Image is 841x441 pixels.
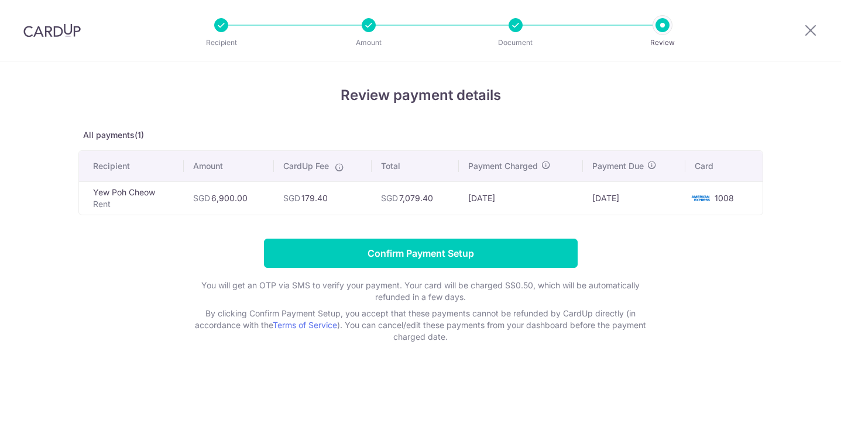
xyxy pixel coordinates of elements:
th: Card [685,151,763,181]
td: 179.40 [274,181,372,215]
p: By clicking Confirm Payment Setup, you accept that these payments cannot be refunded by CardUp di... [187,308,655,343]
span: SGD [193,193,210,203]
p: Review [619,37,706,49]
input: Confirm Payment Setup [264,239,578,268]
td: 7,079.40 [372,181,459,215]
th: Total [372,151,459,181]
td: [DATE] [583,181,685,215]
p: All payments(1) [78,129,763,141]
td: Yew Poh Cheow [79,181,184,215]
span: SGD [283,193,300,203]
td: 6,900.00 [184,181,274,215]
h4: Review payment details [78,85,763,106]
th: Recipient [79,151,184,181]
th: Amount [184,151,274,181]
a: Terms of Service [273,320,337,330]
p: You will get an OTP via SMS to verify your payment. Your card will be charged S$0.50, which will ... [187,280,655,303]
span: 1008 [715,193,734,203]
img: CardUp [23,23,81,37]
img: <span class="translation_missing" title="translation missing: en.account_steps.new_confirm_form.b... [689,191,712,205]
p: Amount [325,37,412,49]
span: Payment Due [592,160,644,172]
span: CardUp Fee [283,160,329,172]
td: [DATE] [459,181,583,215]
p: Rent [93,198,175,210]
span: SGD [381,193,398,203]
p: Document [472,37,559,49]
p: Recipient [178,37,265,49]
span: Payment Charged [468,160,538,172]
